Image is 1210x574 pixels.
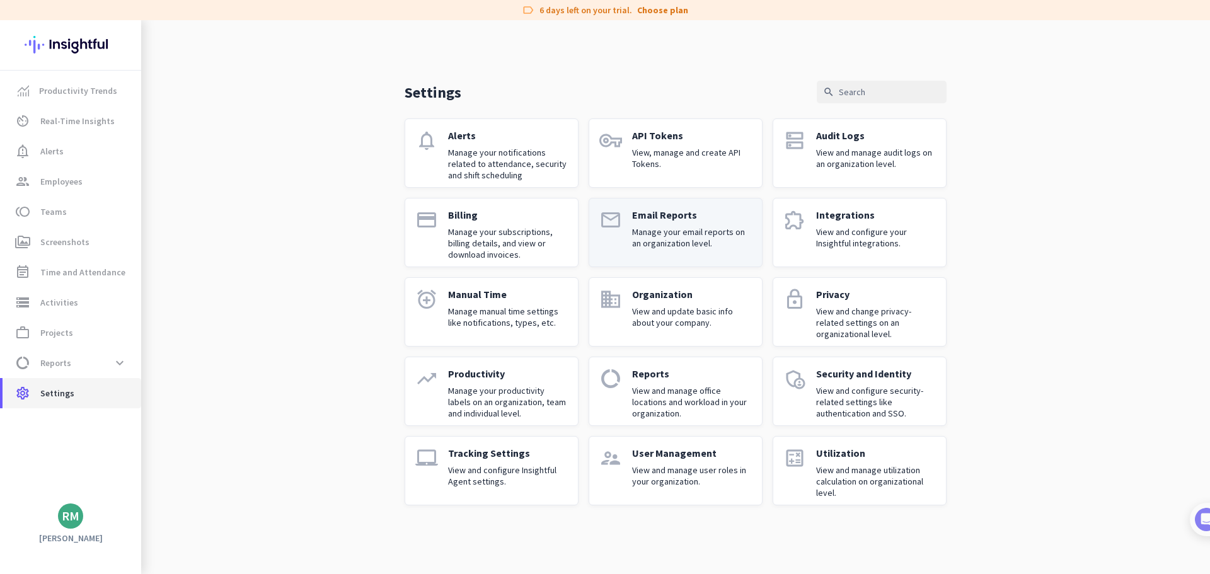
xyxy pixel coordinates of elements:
a: dnsAudit LogsView and manage audit logs on an organization level. [773,118,947,188]
div: Add employees [49,221,214,233]
i: email [599,209,622,231]
i: storage [15,295,30,310]
i: notification_important [15,144,30,159]
p: Manage your notifications related to attendance, security and shift scheduling [448,147,568,181]
i: dns [783,129,806,152]
i: laptop_mac [415,447,438,469]
span: Settings [40,386,74,401]
i: event_note [15,265,30,280]
a: emailEmail ReportsManage your email reports on an organization level. [589,198,763,267]
p: Organization [632,288,752,301]
input: Search [817,81,947,103]
p: Settings [405,83,461,102]
p: API Tokens [632,129,752,142]
p: Manage manual time settings like notifications, types, etc. [448,306,568,328]
p: Manage your email reports on an organization level. [632,226,752,249]
span: Time and Attendance [40,265,125,280]
i: payment [415,209,438,231]
p: View, manage and create API Tokens. [632,147,752,169]
p: Reports [632,367,752,380]
a: calculateUtilizationView and manage utilization calculation on organizational level. [773,436,947,505]
a: settingsSettings [3,378,141,408]
div: RM [62,510,79,522]
img: menu-item [18,85,29,96]
a: menu-itemProductivity Trends [3,76,141,106]
a: Choose plan [637,4,688,16]
a: lockPrivacyView and change privacy-related settings on an organizational level. [773,277,947,347]
i: group [15,174,30,189]
p: View and configure security-related settings like authentication and SSO. [816,385,936,419]
a: Show me how [49,304,137,330]
p: About 10 minutes [161,167,239,180]
p: View and manage audit logs on an organization level. [816,147,936,169]
a: extensionIntegrationsView and configure your Insightful integrations. [773,198,947,267]
p: Privacy [816,288,936,301]
div: You're just a few steps away from completing the essential app setup [18,95,234,125]
p: Manage your productivity labels on an organization, team and individual level. [448,385,568,419]
a: paymentBillingManage your subscriptions, billing details, and view or download invoices. [405,198,579,267]
p: Audit Logs [816,129,936,142]
p: Integrations [816,209,936,221]
div: [PERSON_NAME] from Insightful [70,137,207,149]
a: domainOrganizationView and update basic info about your company. [589,277,763,347]
div: It's time to add your employees! This is crucial since Insightful will start collecting their act... [49,241,219,294]
a: notificationsAlertsManage your notifications related to attendance, security and shift scheduling [405,118,579,188]
div: 🎊 Welcome to Insightful! 🎊 [18,50,234,95]
a: storageActivities [3,287,141,318]
p: Alerts [448,129,568,142]
i: admin_panel_settings [783,367,806,390]
a: alarm_addManual TimeManage manual time settings like notifications, types, etc. [405,277,579,347]
a: event_noteTime and Attendance [3,257,141,287]
p: View and update basic info about your company. [632,306,752,328]
a: laptop_macTracking SettingsView and configure Insightful Agent settings. [405,436,579,505]
i: domain [599,288,622,311]
p: Productivity [448,367,568,380]
p: View and change privacy-related settings on an organizational level. [816,306,936,340]
span: Activities [40,295,78,310]
div: Close [221,6,244,28]
button: go back [8,5,32,29]
a: av_timerReal-Time Insights [3,106,141,136]
div: 1Add employees [23,216,229,236]
p: Utilization [816,447,936,459]
i: extension [783,209,806,231]
a: admin_panel_settingsSecurity and IdentityView and configure security-related settings like authen... [773,357,947,426]
p: Email Reports [632,209,752,221]
p: View and manage office locations and workload in your organization. [632,385,752,419]
div: Show me how [49,294,219,330]
i: trending_up [415,367,438,390]
i: settings [15,386,30,401]
p: View and manage user roles in your organization. [632,464,752,487]
i: perm_media [15,234,30,250]
i: data_usage [599,367,622,390]
a: trending_upProductivityManage your productivity labels on an organization, team and individual le... [405,357,579,426]
p: Security and Identity [816,367,936,380]
i: supervisor_account [599,447,622,469]
span: Alerts [40,144,64,159]
div: 2Initial tracking settings and how to edit them [23,399,229,428]
a: tollTeams [3,197,141,227]
button: Mark as completed [49,355,146,369]
i: work_outline [15,325,30,340]
div: Initial tracking settings and how to edit them [49,403,214,428]
a: data_usageReportsexpand_more [3,348,141,378]
i: notifications [415,129,438,152]
i: av_timer [15,113,30,129]
span: Reports [40,355,71,370]
span: Teams [40,204,67,219]
a: data_usageReportsView and manage office locations and workload in your organization. [589,357,763,426]
button: expand_more [108,352,131,374]
span: Employees [40,174,83,189]
i: toll [15,204,30,219]
p: User Management [632,447,752,459]
p: Manual Time [448,288,568,301]
i: search [823,86,834,98]
a: vpn_keyAPI TokensView, manage and create API Tokens. [589,118,763,188]
i: vpn_key [599,129,622,152]
p: 4 steps [13,167,45,180]
a: work_outlineProjects [3,318,141,348]
p: Billing [448,209,568,221]
i: data_usage [15,355,30,370]
a: notification_importantAlerts [3,136,141,166]
a: supervisor_accountUser ManagementView and manage user roles in your organization. [589,436,763,505]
